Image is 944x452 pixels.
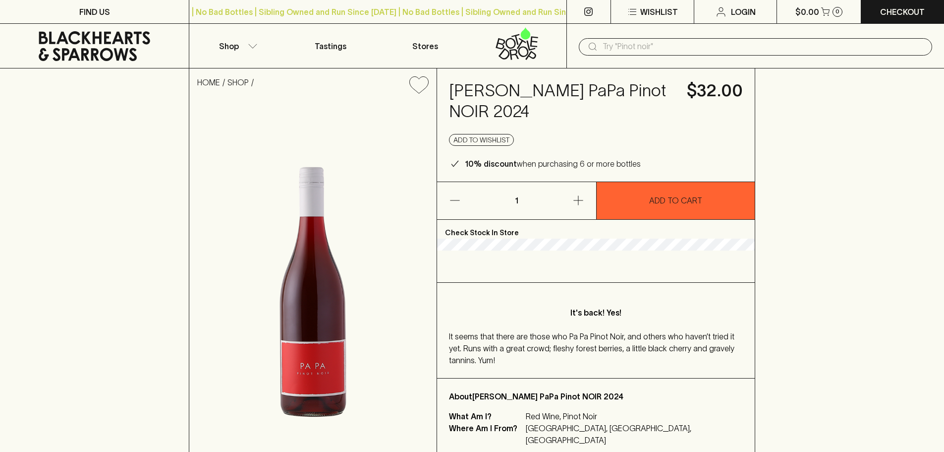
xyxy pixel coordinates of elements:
[412,40,438,52] p: Stores
[219,40,239,52] p: Shop
[283,24,378,68] a: Tastings
[835,9,839,14] p: 0
[465,158,641,170] p: when purchasing 6 or more bottles
[504,182,528,219] p: 1
[469,307,723,319] p: It's back! Yes!
[449,332,734,365] span: It seems that there are those who Pa Pa Pinot Noir, and others who haven’t tried it yet. Runs wit...
[197,78,220,87] a: HOME
[795,6,819,18] p: $0.00
[449,134,514,146] button: Add to wishlist
[649,194,702,206] p: ADD TO CART
[449,410,523,422] p: What Am I?
[189,24,283,68] button: Shop
[449,422,523,446] p: Where Am I From?
[378,24,472,68] a: Stores
[437,220,755,239] p: Check Stock In Store
[603,39,924,55] input: Try "Pinot noir"
[687,80,743,101] h4: $32.00
[526,422,731,446] p: [GEOGRAPHIC_DATA], [GEOGRAPHIC_DATA], [GEOGRAPHIC_DATA]
[526,410,731,422] p: Red Wine, Pinot Noir
[640,6,678,18] p: Wishlist
[227,78,249,87] a: SHOP
[79,6,110,18] p: FIND US
[465,159,517,168] b: 10% discount
[731,6,756,18] p: Login
[597,182,755,219] button: ADD TO CART
[880,6,925,18] p: Checkout
[449,390,743,402] p: About [PERSON_NAME] PaPa Pinot NOIR 2024
[449,80,675,122] h4: [PERSON_NAME] PaPa Pinot NOIR 2024
[405,72,433,98] button: Add to wishlist
[315,40,346,52] p: Tastings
